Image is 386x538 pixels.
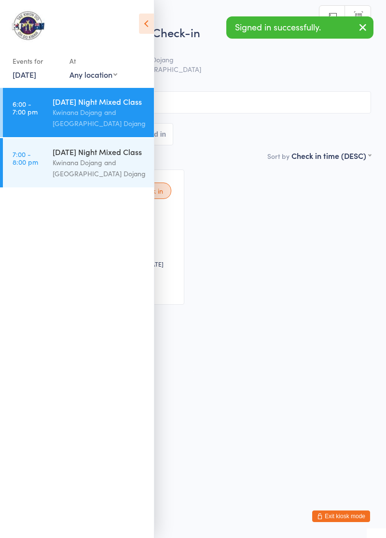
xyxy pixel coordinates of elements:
input: Search [15,91,371,113]
img: Taekwondo Oh Do Kwan Kwinana [10,7,46,43]
div: Check in time (DESC) [291,150,371,161]
a: 7:00 -8:00 pm[DATE] Night Mixed ClassKwinana Dojang and [GEOGRAPHIC_DATA] Dojang [3,138,154,187]
div: Signed in successfully. [235,22,355,32]
div: Events for [13,53,60,69]
label: Sort by [267,151,289,161]
time: 6:00 - 7:00 pm [13,100,38,115]
time: 7:00 - 8:00 pm [13,150,38,166]
span: [PERSON_NAME] [PERSON_NAME] - [GEOGRAPHIC_DATA] [15,64,356,74]
a: [DATE] [13,69,36,80]
div: Kwinana Dojang and [GEOGRAPHIC_DATA] Dojang [53,157,146,179]
div: At [69,53,117,69]
div: [DATE] Night Mixed Class [53,96,146,107]
a: 6:00 -7:00 pm[DATE] Night Mixed ClassKwinana Dojang and [GEOGRAPHIC_DATA] Dojang [3,88,154,137]
span: Kwinana Dojang and [GEOGRAPHIC_DATA] Dojang [15,55,356,64]
button: Exit kiosk mode [312,510,370,522]
div: Any location [69,69,117,80]
span: WT Taekwondo [15,74,371,84]
div: Kwinana Dojang and [GEOGRAPHIC_DATA] Dojang [53,107,146,129]
div: [DATE] Night Mixed Class [53,146,146,157]
h2: [DATE] Night Mixed Class Check-in [15,24,371,40]
span: [DATE] 6:00pm [15,45,356,55]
